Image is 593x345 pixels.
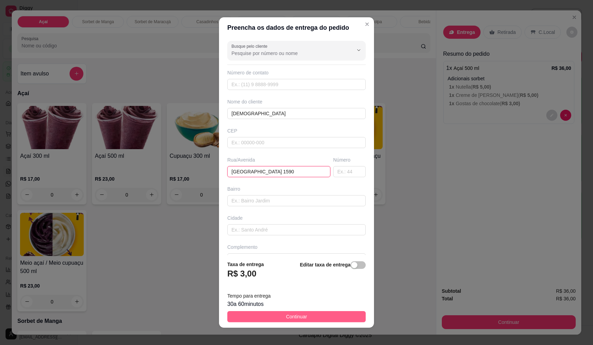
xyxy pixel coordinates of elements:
input: Ex.: João da Silva [227,108,366,119]
strong: Taxa de entrega [227,262,264,267]
div: Bairro [227,185,366,192]
div: Complemento [227,244,366,251]
button: Close [362,19,373,30]
input: Ex.: Rua Oscar Freire [227,166,330,177]
span: Tempo para entrega [227,293,271,299]
div: Rua/Avenida [227,156,330,163]
button: Show suggestions [353,45,364,56]
input: Ex.: (11) 9 8888-9999 [227,79,366,90]
input: Ex.: 00000-000 [227,137,366,148]
strong: Editar taxa de entrega [300,262,350,267]
input: Ex.: Bairro Jardim [227,195,366,206]
div: Nome do cliente [227,98,366,105]
div: CEP [227,127,366,134]
label: Busque pelo cliente [231,43,270,49]
input: Ex.: Santo André [227,224,366,235]
div: Número [333,156,366,163]
header: Preencha os dados de entrega do pedido [219,17,374,38]
div: Cidade [227,215,366,221]
span: Continuar [286,313,307,320]
input: Ex.: 44 [333,166,366,177]
input: Busque pelo cliente [231,50,342,57]
button: Continuar [227,311,366,322]
input: ex: próximo ao posto de gasolina [227,253,366,264]
div: Número de contato [227,69,366,76]
div: 30 a 60 minutos [227,300,366,308]
h3: R$ 3,00 [227,268,256,279]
